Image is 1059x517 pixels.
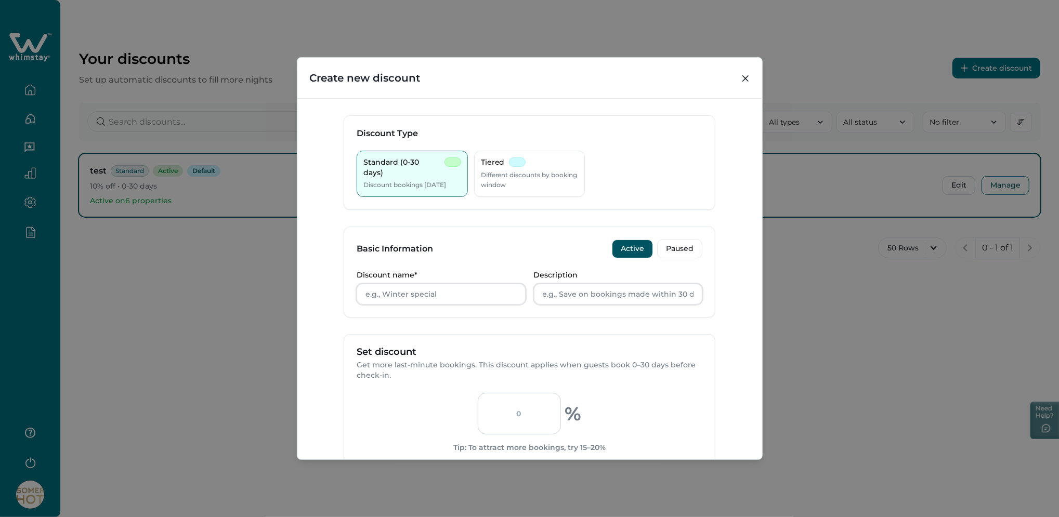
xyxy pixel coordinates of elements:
[363,157,440,178] p: Standard (0-30 days)
[357,284,526,304] input: e.g., Winter special
[737,70,754,87] button: Close
[478,393,561,434] input: 0
[481,157,505,168] p: Tiered
[357,271,519,280] p: Discount name*
[565,403,582,424] p: %
[357,360,702,380] p: Get more last-minute bookings. This discount applies when guests book 0–30 days before check-in.
[453,443,606,453] p: Tip: To attract more bookings, try 15–20%
[363,180,446,190] p: Discount bookings [DATE]
[297,58,762,98] header: Create new discount
[481,170,579,190] p: Different discounts by booking window
[657,240,702,258] button: Paused
[534,284,703,304] input: e.g., Save on bookings made within 30 days
[612,240,653,258] button: Active
[357,244,433,254] h3: Basic Information
[534,271,697,280] p: Description
[357,128,702,139] h3: Discount Type
[357,347,702,357] p: Set discount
